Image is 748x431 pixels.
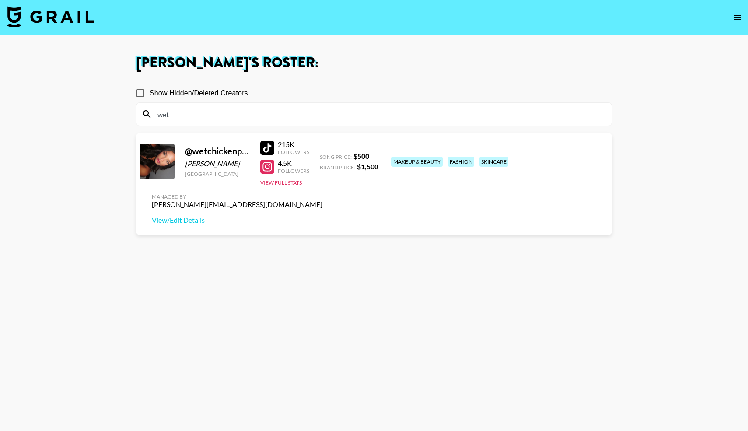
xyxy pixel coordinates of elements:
[320,164,355,171] span: Brand Price:
[7,6,94,27] img: Grail Talent
[278,159,309,168] div: 4.5K
[136,56,612,70] h1: [PERSON_NAME] 's Roster:
[185,171,250,177] div: [GEOGRAPHIC_DATA]
[152,200,322,209] div: [PERSON_NAME][EMAIL_ADDRESS][DOMAIN_NAME]
[152,193,322,200] div: Managed By
[152,216,322,224] a: View/Edit Details
[357,162,378,171] strong: $ 1,500
[185,146,250,157] div: @ wetchickenpapisauce
[479,157,508,167] div: skincare
[278,149,309,155] div: Followers
[185,159,250,168] div: [PERSON_NAME]
[152,107,606,121] input: Search by User Name
[729,9,746,26] button: open drawer
[278,140,309,149] div: 215K
[448,157,474,167] div: fashion
[150,88,248,98] span: Show Hidden/Deleted Creators
[353,152,369,160] strong: $ 500
[391,157,443,167] div: makeup & beauty
[260,179,302,186] button: View Full Stats
[278,168,309,174] div: Followers
[320,154,352,160] span: Song Price:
